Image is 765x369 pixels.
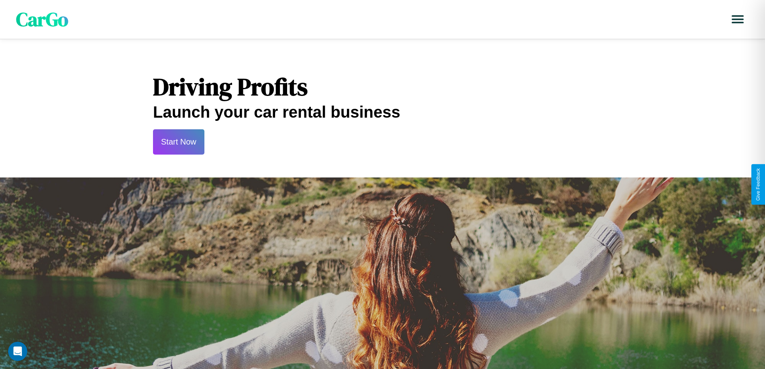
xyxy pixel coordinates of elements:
[153,129,204,155] button: Start Now
[16,6,68,33] span: CarGo
[755,168,761,201] div: Give Feedback
[153,103,612,121] h2: Launch your car rental business
[153,70,612,103] h1: Driving Profits
[8,342,27,361] iframe: Intercom live chat
[726,8,749,31] button: Open menu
